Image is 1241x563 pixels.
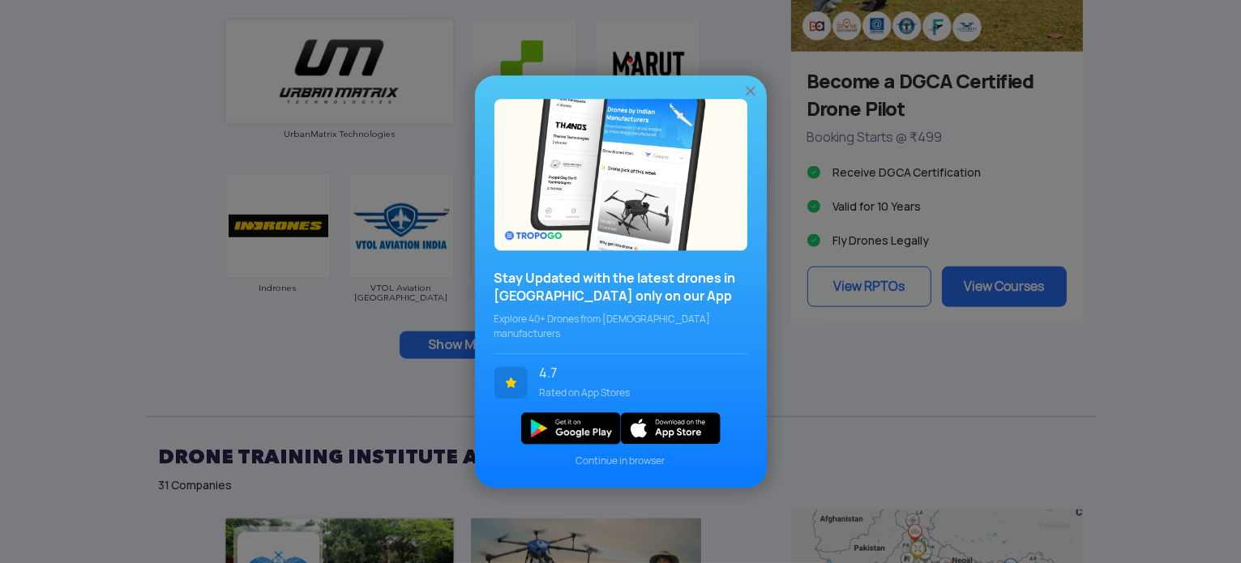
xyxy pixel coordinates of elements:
[494,454,747,468] span: Continue in browser
[494,312,747,341] span: Explore 40+ Drones from [DEMOGRAPHIC_DATA] manufacturers
[540,366,735,381] span: 4.7
[742,83,759,99] img: ic_close.png
[521,412,621,444] img: img_playstore.png
[621,412,721,444] img: ios_new.svg
[494,99,747,250] img: bg_popupecosystem.png
[494,270,747,305] h3: Stay Updated with the latest drones in [GEOGRAPHIC_DATA] only on our App
[494,366,528,399] img: ic_star.svg
[540,386,735,400] span: Rated on App Stores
